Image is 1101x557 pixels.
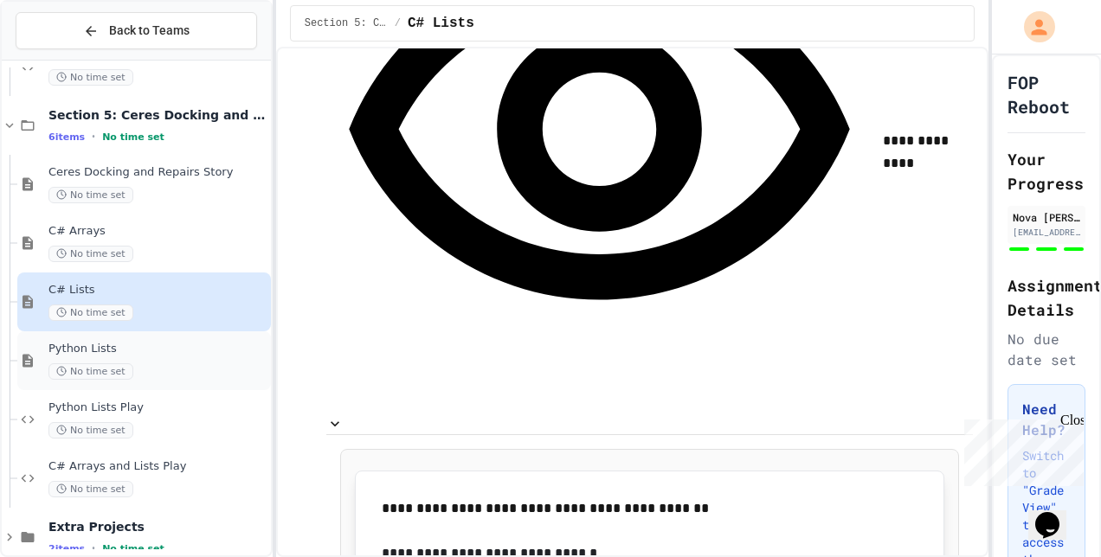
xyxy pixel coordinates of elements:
[48,69,133,86] span: No time set
[7,7,119,110] div: Chat with us now!Close
[48,400,267,415] span: Python Lists Play
[395,16,401,30] span: /
[1013,226,1080,239] div: [EMAIL_ADDRESS][PERSON_NAME][DOMAIN_NAME]
[48,543,85,554] span: 2 items
[48,165,267,180] span: Ceres Docking and Repairs Story
[1008,70,1085,118] h1: FOP Reboot
[109,22,190,40] span: Back to Teams
[48,131,85,143] span: 6 items
[48,481,133,497] span: No time set
[1006,7,1059,47] div: My Account
[305,16,388,30] span: Section 5: Ceres Docking and Repairs
[48,187,133,203] span: No time set
[48,224,267,239] span: C# Arrays
[48,283,267,298] span: C# Lists
[1022,399,1071,440] h3: Need Help?
[408,13,474,34] span: C# Lists
[48,342,267,356] span: Python Lists
[102,543,164,554] span: No time set
[1013,209,1080,225] div: Nova [PERSON_NAME]
[48,363,133,380] span: No time set
[102,131,164,143] span: No time set
[1028,488,1084,540] iframe: chat widget
[48,246,133,262] span: No time set
[1008,273,1085,322] h2: Assignment Details
[1008,329,1085,370] div: No due date set
[48,459,267,474] span: C# Arrays and Lists Play
[92,130,95,144] span: •
[92,541,95,555] span: •
[16,12,257,49] button: Back to Teams
[48,304,133,321] span: No time set
[48,422,133,439] span: No time set
[957,413,1084,486] iframe: chat widget
[1008,147,1085,195] h2: Your Progress
[48,519,267,535] span: Extra Projects
[48,107,267,123] span: Section 5: Ceres Docking and Repairs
